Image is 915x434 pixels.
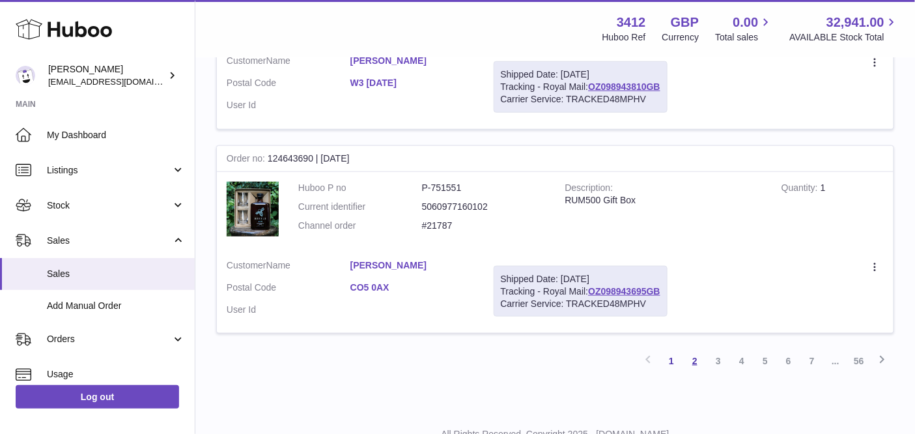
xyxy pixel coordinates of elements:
dt: User Id [227,99,350,111]
span: Customer [227,260,266,270]
a: 3 [707,349,730,373]
div: Currency [662,31,699,44]
dt: Current identifier [298,201,422,213]
dt: User Id [227,304,350,316]
div: RUM500 Gift Box [565,194,762,207]
div: Tracking - Royal Mail: [494,266,668,317]
dd: 5060977160102 [422,201,546,213]
img: info@beeble.buzz [16,66,35,85]
dd: #21787 [422,220,546,232]
span: My Dashboard [47,129,185,141]
dt: Huboo P no [298,182,422,194]
a: 4 [730,349,753,373]
div: Shipped Date: [DATE] [501,273,660,285]
a: Log out [16,385,179,409]
div: Huboo Ref [602,31,646,44]
td: 1 [772,172,894,250]
div: Shipped Date: [DATE] [501,68,660,81]
div: 124643690 | [DATE] [217,146,894,172]
dd: P-751551 [422,182,546,194]
dt: Name [227,55,350,70]
a: CO5 0AX [350,282,474,294]
dt: Postal Code [227,282,350,297]
span: ... [824,349,847,373]
a: 32,941.00 AVAILABLE Stock Total [789,14,899,44]
div: Tracking - Royal Mail: [494,61,668,113]
span: Usage [47,368,185,381]
img: 1680704285.png [227,182,279,237]
strong: Order no [227,153,268,167]
a: 56 [847,349,871,373]
a: 1 [660,349,683,373]
span: Add Manual Order [47,300,185,312]
span: 0.00 [733,14,759,31]
span: 32,941.00 [826,14,884,31]
div: [PERSON_NAME] [48,63,165,88]
a: 6 [777,349,800,373]
a: [PERSON_NAME] [350,55,474,67]
strong: 3412 [617,14,646,31]
dt: Channel order [298,220,422,232]
div: Carrier Service: TRACKED48MPHV [501,298,660,310]
div: Carrier Service: TRACKED48MPHV [501,93,660,106]
a: OZ098943810GB [588,81,660,92]
span: Customer [227,55,266,66]
strong: Quantity [781,182,821,196]
span: Total sales [715,31,773,44]
span: Listings [47,164,171,177]
dt: Postal Code [227,77,350,93]
a: 0.00 Total sales [715,14,773,44]
a: [PERSON_NAME] [350,259,474,272]
a: 5 [753,349,777,373]
span: Sales [47,235,171,247]
strong: Description [565,182,613,196]
a: 7 [800,349,824,373]
span: Sales [47,268,185,280]
span: [EMAIL_ADDRESS][DOMAIN_NAME] [48,76,191,87]
a: 2 [683,349,707,373]
span: Orders [47,333,171,345]
span: Stock [47,199,171,212]
strong: GBP [671,14,699,31]
span: AVAILABLE Stock Total [789,31,899,44]
a: OZ098943695GB [588,286,660,297]
dt: Name [227,259,350,275]
a: W3 [DATE] [350,77,474,89]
